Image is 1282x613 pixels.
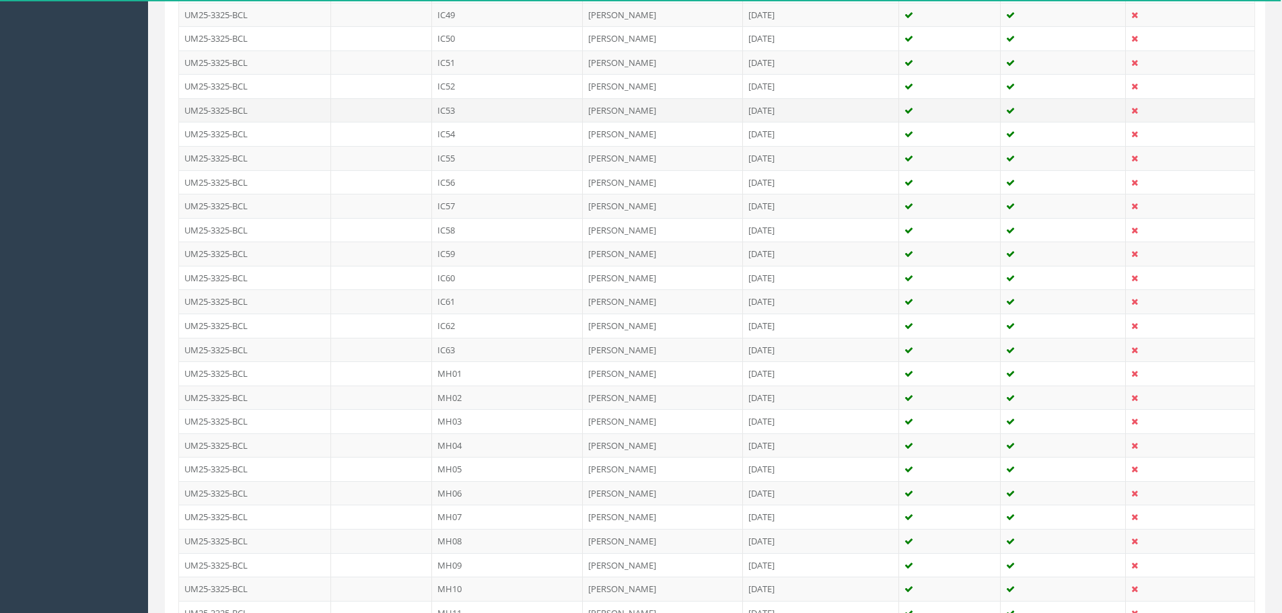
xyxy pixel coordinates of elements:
[432,553,583,577] td: MH09
[743,50,899,75] td: [DATE]
[432,98,583,122] td: IC53
[432,457,583,481] td: MH05
[432,194,583,218] td: IC57
[179,289,331,314] td: UM25-3325-BCL
[179,242,331,266] td: UM25-3325-BCL
[743,146,899,170] td: [DATE]
[432,3,583,27] td: IC49
[583,433,743,458] td: [PERSON_NAME]
[583,242,743,266] td: [PERSON_NAME]
[583,170,743,194] td: [PERSON_NAME]
[743,218,899,242] td: [DATE]
[583,386,743,410] td: [PERSON_NAME]
[432,433,583,458] td: MH04
[179,146,331,170] td: UM25-3325-BCL
[432,386,583,410] td: MH02
[432,242,583,266] td: IC59
[743,409,899,433] td: [DATE]
[432,289,583,314] td: IC61
[432,409,583,433] td: MH03
[743,98,899,122] td: [DATE]
[179,553,331,577] td: UM25-3325-BCL
[583,505,743,529] td: [PERSON_NAME]
[583,314,743,338] td: [PERSON_NAME]
[743,361,899,386] td: [DATE]
[743,122,899,146] td: [DATE]
[583,74,743,98] td: [PERSON_NAME]
[583,409,743,433] td: [PERSON_NAME]
[583,529,743,553] td: [PERSON_NAME]
[583,98,743,122] td: [PERSON_NAME]
[432,26,583,50] td: IC50
[179,74,331,98] td: UM25-3325-BCL
[743,3,899,27] td: [DATE]
[432,74,583,98] td: IC52
[179,481,331,505] td: UM25-3325-BCL
[432,266,583,290] td: IC60
[432,361,583,386] td: MH01
[743,338,899,362] td: [DATE]
[583,457,743,481] td: [PERSON_NAME]
[179,409,331,433] td: UM25-3325-BCL
[743,170,899,194] td: [DATE]
[743,314,899,338] td: [DATE]
[179,194,331,218] td: UM25-3325-BCL
[179,98,331,122] td: UM25-3325-BCL
[179,361,331,386] td: UM25-3325-BCL
[583,289,743,314] td: [PERSON_NAME]
[432,146,583,170] td: IC55
[179,50,331,75] td: UM25-3325-BCL
[179,314,331,338] td: UM25-3325-BCL
[432,170,583,194] td: IC56
[583,146,743,170] td: [PERSON_NAME]
[583,481,743,505] td: [PERSON_NAME]
[743,74,899,98] td: [DATE]
[743,242,899,266] td: [DATE]
[583,3,743,27] td: [PERSON_NAME]
[583,361,743,386] td: [PERSON_NAME]
[432,314,583,338] td: IC62
[583,553,743,577] td: [PERSON_NAME]
[179,433,331,458] td: UM25-3325-BCL
[179,26,331,50] td: UM25-3325-BCL
[179,577,331,601] td: UM25-3325-BCL
[432,529,583,553] td: MH08
[743,577,899,601] td: [DATE]
[179,338,331,362] td: UM25-3325-BCL
[743,505,899,529] td: [DATE]
[432,577,583,601] td: MH10
[743,26,899,50] td: [DATE]
[583,26,743,50] td: [PERSON_NAME]
[743,289,899,314] td: [DATE]
[583,50,743,75] td: [PERSON_NAME]
[583,122,743,146] td: [PERSON_NAME]
[583,577,743,601] td: [PERSON_NAME]
[743,457,899,481] td: [DATE]
[743,481,899,505] td: [DATE]
[743,433,899,458] td: [DATE]
[743,194,899,218] td: [DATE]
[743,386,899,410] td: [DATE]
[583,218,743,242] td: [PERSON_NAME]
[432,338,583,362] td: IC63
[432,505,583,529] td: MH07
[743,529,899,553] td: [DATE]
[179,386,331,410] td: UM25-3325-BCL
[179,218,331,242] td: UM25-3325-BCL
[743,266,899,290] td: [DATE]
[179,170,331,194] td: UM25-3325-BCL
[583,194,743,218] td: [PERSON_NAME]
[583,266,743,290] td: [PERSON_NAME]
[179,529,331,553] td: UM25-3325-BCL
[179,3,331,27] td: UM25-3325-BCL
[179,122,331,146] td: UM25-3325-BCL
[743,553,899,577] td: [DATE]
[179,457,331,481] td: UM25-3325-BCL
[179,266,331,290] td: UM25-3325-BCL
[432,481,583,505] td: MH06
[583,338,743,362] td: [PERSON_NAME]
[432,218,583,242] td: IC58
[432,122,583,146] td: IC54
[432,50,583,75] td: IC51
[179,505,331,529] td: UM25-3325-BCL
